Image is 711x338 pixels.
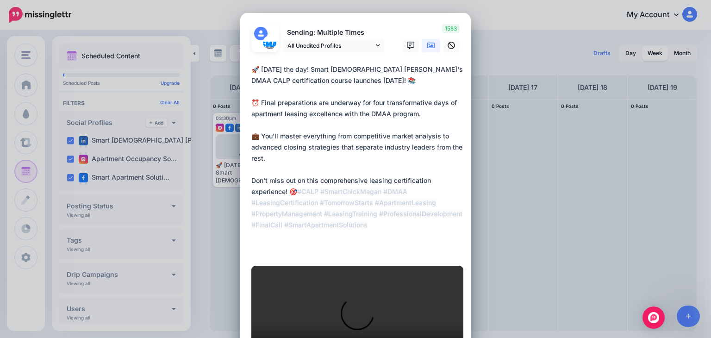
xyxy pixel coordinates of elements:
span: 1583 [442,24,460,33]
p: Sending: Multiple Times [283,27,385,38]
div: 🚀 [DATE] the day! Smart [DEMOGRAPHIC_DATA] [PERSON_NAME]'s DMAA CALP certification course launche... [251,64,464,231]
a: All Unedited Profiles [283,39,385,52]
img: 273388243_356788743117728_5079064472810488750_n-bsa130694.png [263,36,276,49]
span: All Unedited Profiles [287,41,374,50]
div: Open Intercom Messenger [642,307,665,329]
img: user_default_image.png [254,27,268,40]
